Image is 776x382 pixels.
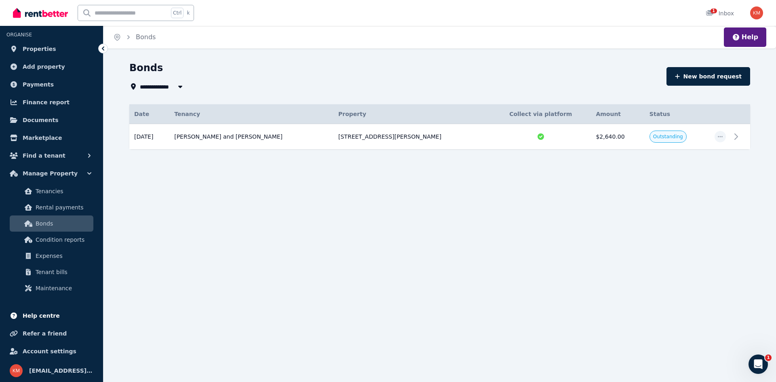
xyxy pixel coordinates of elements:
[13,7,68,19] img: RentBetter
[6,165,97,182] button: Manage Property
[23,329,67,338] span: Refer a friend
[6,325,97,342] a: Refer a friend
[6,94,97,110] a: Finance report
[134,110,149,118] span: Date
[36,235,90,245] span: Condition reports
[171,8,183,18] span: Ctrl
[103,26,165,49] nav: Breadcrumb
[23,133,62,143] span: Marketplace
[10,280,93,296] a: Maintenance
[10,364,23,377] img: km.redding1@gmail.com
[333,104,490,124] th: Property
[6,112,97,128] a: Documents
[765,355,772,361] span: 1
[23,311,60,321] span: Help centre
[6,41,97,57] a: Properties
[36,203,90,212] span: Rental payments
[732,32,758,42] button: Help
[23,97,70,107] span: Finance report
[645,104,710,124] th: Status
[29,366,93,376] span: [EMAIL_ADDRESS][DOMAIN_NAME]
[10,264,93,280] a: Tenant bills
[6,308,97,324] a: Help centre
[490,104,591,124] th: Collect via platform
[6,148,97,164] button: Find a tenant
[653,133,683,140] span: Outstanding
[666,67,750,86] button: New bond request
[23,169,78,178] span: Manage Property
[6,32,32,38] span: ORGANISE
[23,346,76,356] span: Account settings
[591,124,644,150] td: $2,640.00
[136,32,156,42] span: Bonds
[129,61,163,74] h1: Bonds
[10,183,93,199] a: Tenancies
[36,267,90,277] span: Tenant bills
[23,151,65,160] span: Find a tenant
[333,124,490,150] td: [STREET_ADDRESS][PERSON_NAME]
[10,232,93,248] a: Condition reports
[706,9,734,17] div: Inbox
[749,355,768,374] iframe: Intercom live chat
[6,130,97,146] a: Marketplace
[10,199,93,215] a: Rental payments
[591,104,644,124] th: Amount
[23,44,56,54] span: Properties
[36,251,90,261] span: Expenses
[36,219,90,228] span: Bonds
[23,62,65,72] span: Add property
[10,248,93,264] a: Expenses
[36,283,90,293] span: Maintenance
[134,133,153,141] span: [DATE]
[711,8,717,13] span: 1
[36,186,90,196] span: Tenancies
[169,124,333,150] td: [PERSON_NAME] and [PERSON_NAME]
[6,76,97,93] a: Payments
[6,59,97,75] a: Add property
[23,80,54,89] span: Payments
[750,6,763,19] img: km.redding1@gmail.com
[23,115,59,125] span: Documents
[187,10,190,16] span: k
[10,215,93,232] a: Bonds
[6,343,97,359] a: Account settings
[169,104,333,124] th: Tenancy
